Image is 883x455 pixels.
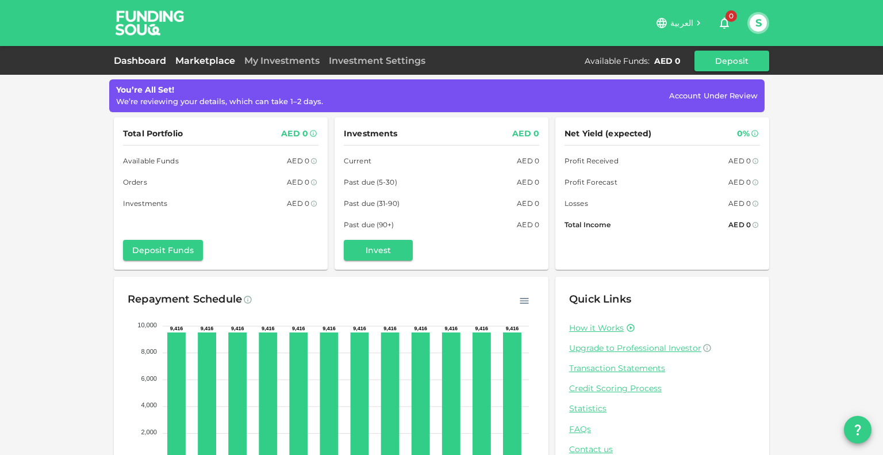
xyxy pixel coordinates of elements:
span: Profit Forecast [565,176,617,188]
div: AED 0 [517,197,539,209]
span: Losses [565,197,588,209]
span: You’re All Set! [116,85,174,95]
div: AED 0 [517,155,539,167]
div: AED 0 [728,155,751,167]
button: question [844,416,872,443]
div: AED 0 [287,176,309,188]
a: Investment Settings [324,55,430,66]
span: Current [344,155,371,167]
tspan: 2,000 [141,428,157,435]
span: Past due (31-90) [344,197,400,209]
button: Deposit [694,51,769,71]
span: Past due (90+) [344,219,394,231]
div: We’re reviewing your details, which can take 1–2 days. [116,96,323,108]
span: Available Funds [123,155,179,167]
a: Upgrade to Professional Investor [569,343,755,354]
div: AED 0 [287,155,309,167]
div: AED 0 [728,197,751,209]
span: Net Yield (expected) [565,127,652,141]
span: 0 [725,10,737,22]
a: Statistics [569,403,755,414]
a: My Investments [240,55,324,66]
span: Past due (5-30) [344,176,397,188]
button: S [750,14,767,32]
a: Dashboard [114,55,171,66]
a: FAQs [569,424,755,435]
span: Upgrade to Professional Investor [569,343,701,353]
a: Marketplace [171,55,240,66]
div: AED 0 [517,176,539,188]
span: Account Under Review [669,91,758,100]
button: Invest [344,240,413,261]
a: How it Works [569,323,624,334]
div: AED 0 [654,55,681,67]
button: Deposit Funds [123,240,203,261]
tspan: 10,000 [137,321,157,328]
div: AED 0 [728,176,751,188]
tspan: 8,000 [141,348,157,355]
div: AED 0 [728,219,751,231]
tspan: 6,000 [141,374,157,381]
div: Available Funds : [585,55,650,67]
button: 0 [713,12,736,35]
span: Investments [344,127,397,141]
span: Investments [123,197,167,209]
div: 0% [737,127,750,141]
div: AED 0 [281,127,308,141]
div: AED 0 [512,127,539,141]
span: Total Portfolio [123,127,183,141]
span: Profit Received [565,155,619,167]
div: AED 0 [287,197,309,209]
span: Orders [123,176,147,188]
div: Repayment Schedule [128,290,242,309]
a: Contact us [569,444,755,455]
span: Total Income [565,219,611,231]
span: العربية [670,18,693,28]
tspan: 4,000 [141,402,157,408]
a: Credit Scoring Process [569,383,755,394]
a: Transaction Statements [569,363,755,374]
span: Quick Links [569,293,631,305]
div: AED 0 [517,219,539,231]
